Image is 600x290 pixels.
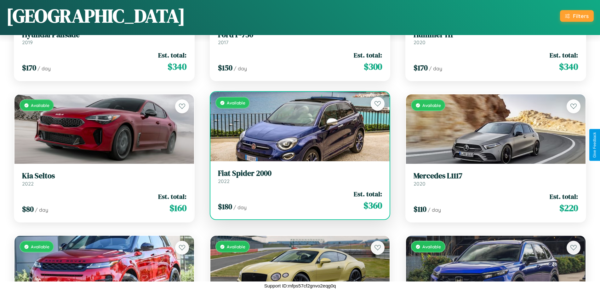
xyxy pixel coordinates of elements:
div: Filters [573,13,589,19]
span: 2020 [414,181,426,187]
span: $ 180 [218,201,232,212]
h1: [GEOGRAPHIC_DATA] [6,3,185,29]
span: / day [428,207,441,213]
span: $ 220 [559,202,578,214]
button: Filters [560,10,594,22]
span: Available [31,244,49,249]
span: / day [429,65,442,72]
span: Est. total: [354,189,382,198]
h3: Fiat Spider 2000 [218,169,382,178]
a: Ford F-7502017 [218,30,382,46]
span: $ 340 [168,60,186,73]
span: Available [227,100,245,105]
a: Hummer H12020 [414,30,578,46]
h3: Mercedes L1117 [414,171,578,181]
span: Available [422,244,441,249]
span: 2022 [218,178,230,184]
span: $ 150 [218,62,232,73]
span: $ 80 [22,204,34,214]
span: Est. total: [158,50,186,60]
span: $ 170 [22,62,36,73]
a: Kia Seltos2022 [22,171,186,187]
a: Hyundai Palisade2019 [22,30,186,46]
span: / day [37,65,51,72]
div: Give Feedback [592,132,597,158]
span: $ 170 [414,62,428,73]
span: Available [227,244,245,249]
span: 2020 [414,39,426,45]
a: Mercedes L11172020 [414,171,578,187]
span: 2019 [22,39,33,45]
a: Fiat Spider 20002022 [218,169,382,184]
span: Est. total: [354,50,382,60]
h3: Kia Seltos [22,171,186,181]
span: Available [422,103,441,108]
span: Est. total: [158,192,186,201]
span: Est. total: [550,192,578,201]
span: $ 360 [363,199,382,212]
span: Available [31,103,49,108]
span: 2017 [218,39,228,45]
span: 2022 [22,181,34,187]
span: / day [234,65,247,72]
span: / day [35,207,48,213]
span: Est. total: [550,50,578,60]
span: $ 300 [364,60,382,73]
span: $ 340 [559,60,578,73]
span: $ 110 [414,204,426,214]
p: Support ID: mfps57cf2gnvo2eqg0q [264,281,336,290]
span: / day [233,204,247,210]
span: $ 160 [169,202,186,214]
